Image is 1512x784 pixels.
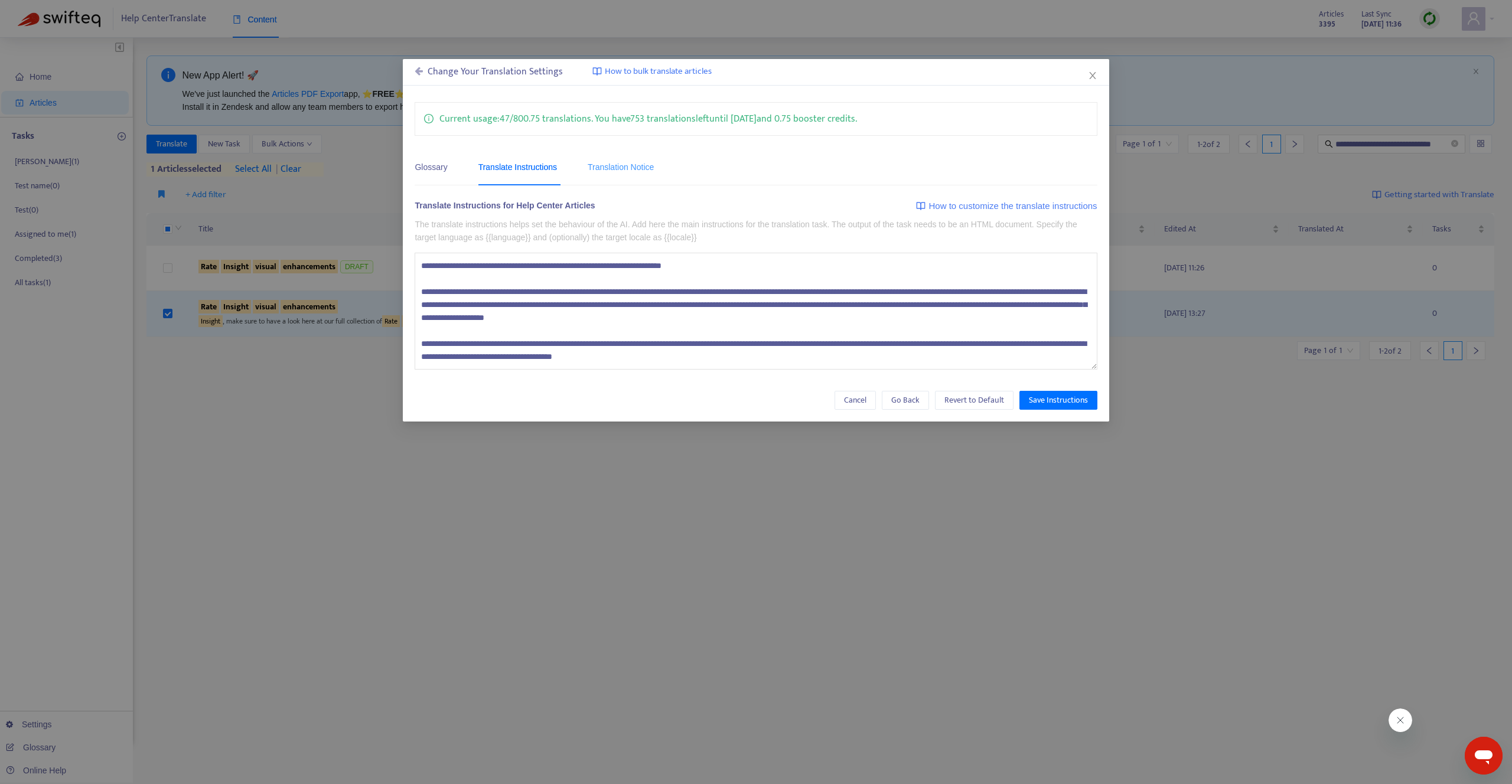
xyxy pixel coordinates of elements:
[588,161,654,174] div: Translation Notice
[1465,737,1503,775] iframe: Button to launch messaging window
[1086,69,1099,82] button: Close
[605,65,712,79] span: How to bulk translate articles
[424,112,434,123] span: info-circle
[916,201,926,211] img: image-link
[1389,708,1412,732] iframe: Close message
[944,394,1004,407] span: Revert to Default
[835,391,876,410] button: Cancel
[7,8,85,18] span: Hi. Need any help?
[1029,394,1088,407] span: Save Instructions
[891,394,920,407] span: Go Back
[844,394,866,407] span: Cancel
[415,218,1097,244] p: The translate instructions helps set the behaviour of the AI. Add here the main instructions for ...
[935,391,1014,410] button: Revert to Default
[439,112,857,126] p: Current usage: 47 / 800.75 translations . You have 753 translations left until [DATE] and 0.75 bo...
[415,65,563,79] div: Change Your Translation Settings
[415,199,595,216] div: Translate Instructions for Help Center Articles
[916,199,1097,213] a: How to customize the translate instructions
[592,67,602,76] img: image-link
[592,65,712,79] a: How to bulk translate articles
[882,391,929,410] button: Go Back
[1088,71,1097,80] span: close
[1019,391,1097,410] button: Save Instructions
[415,161,447,174] div: Glossary
[928,199,1097,213] span: How to customize the translate instructions
[478,161,557,174] div: Translate Instructions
